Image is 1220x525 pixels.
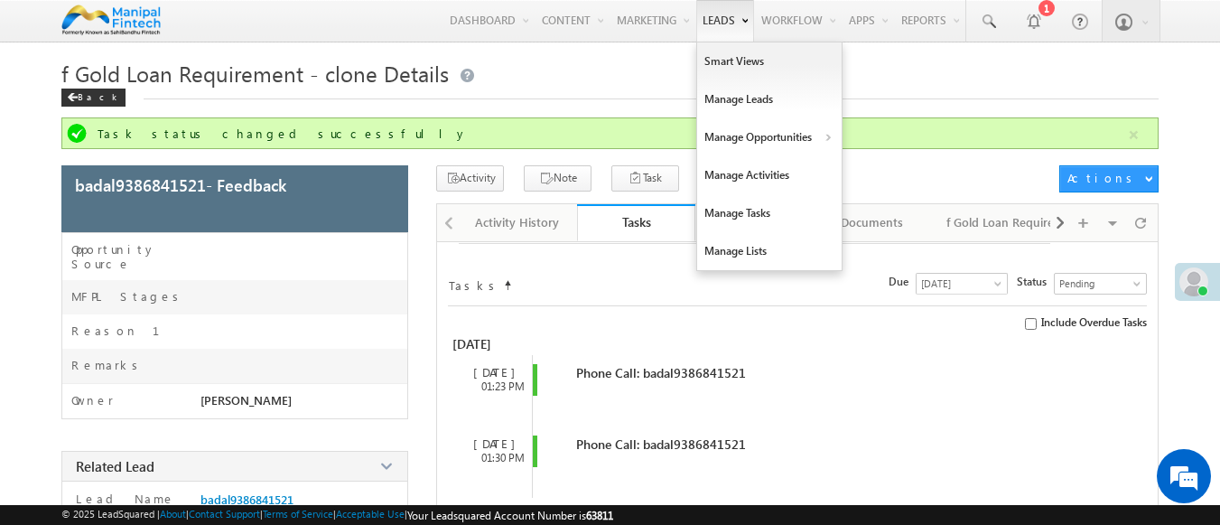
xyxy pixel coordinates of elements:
[98,126,1127,141] div: Task status changed successfully
[296,9,340,52] div: Minimize live chat window
[697,156,842,194] a: Manage Activities
[31,95,76,118] img: d_60004797649_company_0_60004797649
[71,393,114,408] label: Owner
[1054,273,1147,295] a: Pending
[586,509,613,522] span: 63811
[200,492,293,507] a: badal9386841521
[263,508,333,520] a: Terms of Service
[61,59,449,88] span: f Gold Loan Requirement - clone Details
[246,404,328,428] em: Start Chat
[436,165,504,192] button: Activity
[61,5,162,36] img: Custom Logo
[457,451,532,464] div: 01:30 PM
[71,323,182,338] label: Reason 1
[946,211,1119,233] div: f Gold Loan Requirement - clone Details
[459,203,577,241] a: Activity History
[932,203,1135,239] li: f Gold Loan Requirement - clone Details
[71,289,185,304] label: MFPL Stages
[828,211,916,233] div: Documents
[1041,315,1147,329] span: Include Overdue Tasks
[814,203,932,241] a: Documents
[336,508,405,520] a: Acceptable Use
[503,274,512,290] span: Sort Timeline
[1017,275,1054,288] span: Status
[576,364,746,381] span: Phone Call: badal9386841521
[611,165,679,192] button: Task
[71,358,144,372] label: Remarks
[697,118,842,156] a: Manage Opportunities
[71,242,200,271] label: Opportunity Source
[1055,276,1141,292] span: Pending
[94,95,303,118] div: Chat with us now
[61,89,126,107] div: Back
[1067,170,1139,186] div: Actions
[76,457,154,475] span: Related Lead
[189,508,260,520] a: Contact Support
[697,80,842,118] a: Manage Leads
[524,165,591,192] button: Note
[695,203,814,241] a: Notes
[577,203,695,241] a: Tasks
[473,211,561,233] div: Activity History
[576,436,746,453] span: Phone Call: badal9386841521
[591,213,682,230] div: Tasks
[23,167,330,389] textarea: Type your message and hit 'Enter'
[61,508,613,522] span: © 2025 LeadSquared | | | | |
[448,333,530,355] div: [DATE]
[71,491,175,506] label: Lead Name
[457,380,532,393] div: 01:23 PM
[75,173,286,196] span: badal9386841521- Feedback
[407,509,613,522] span: Your Leadsquared Account Number is
[697,194,842,232] a: Manage Tasks
[160,508,186,520] a: About
[200,393,292,408] span: [PERSON_NAME]
[916,273,1008,295] a: [DATE]
[889,275,916,288] span: Due
[457,436,532,451] div: [DATE]
[448,273,502,294] td: Tasks
[697,232,842,270] a: Manage Lists
[697,42,842,80] a: Smart Views
[917,276,1002,292] span: [DATE]
[457,364,532,380] div: [DATE]
[932,203,1135,241] a: f Gold Loan Requirement - clone Details
[1059,165,1159,192] button: Actions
